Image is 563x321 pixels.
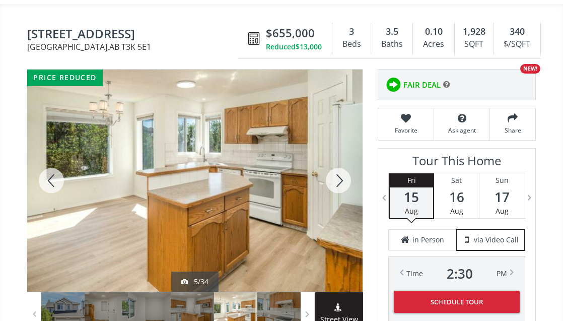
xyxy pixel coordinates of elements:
[383,75,403,95] img: rating icon
[181,277,208,287] div: 5/34
[412,235,444,245] span: in Person
[418,25,449,38] div: 0.10
[479,173,525,187] div: Sun
[383,126,429,135] span: Favorite
[27,43,243,51] span: [GEOGRAPHIC_DATA] , AB T3K 5E1
[450,206,463,216] span: Aug
[376,25,407,38] div: 3.5
[463,25,485,38] span: 1,928
[479,190,525,204] span: 17
[266,25,315,41] span: $655,000
[499,37,535,52] div: $/SQFT
[403,80,441,90] span: FAIR DEAL
[439,126,484,135] span: Ask agent
[495,126,530,135] span: Share
[390,173,433,187] div: Fri
[390,190,433,204] span: 15
[27,70,363,292] div: 88 Country Hills Park NW Calgary, AB T3K 5E1 - Photo 5 of 34
[406,267,507,281] div: Time PM
[405,206,418,216] span: Aug
[337,25,366,38] div: 3
[27,27,243,43] span: 88 Country Hills Park NW
[474,235,519,245] span: via Video Call
[394,291,520,313] button: Schedule Tour
[27,70,103,86] div: price reduced
[460,37,488,52] div: SQFT
[266,42,322,52] div: Reduced
[296,42,322,52] span: $13,000
[337,37,366,52] div: Beds
[499,25,535,38] div: 340
[376,37,407,52] div: Baths
[434,190,479,204] span: 16
[434,173,479,187] div: Sat
[447,267,473,281] span: 2 : 30
[496,206,509,216] span: Aug
[388,154,525,173] h3: Tour This Home
[520,64,540,74] div: NEW!
[418,37,449,52] div: Acres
